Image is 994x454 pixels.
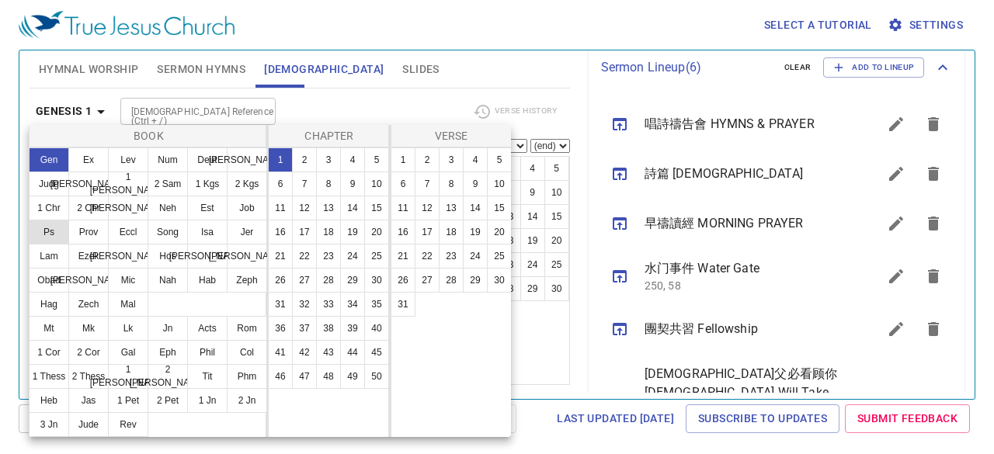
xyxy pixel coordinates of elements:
button: 4 [463,147,488,172]
button: 26 [268,268,293,293]
button: 9 [463,172,488,196]
button: 2 Kgs [227,172,267,196]
button: Mt [29,316,69,341]
button: 23 [439,244,464,269]
button: 7 [415,172,440,196]
button: 34 [340,292,365,317]
button: 2 Cor [68,340,109,365]
button: 14 [340,196,365,220]
button: 49 [340,364,365,389]
p: Book [33,128,265,144]
button: 1 [391,147,415,172]
button: 30 [487,268,512,293]
button: [PERSON_NAME] [108,196,148,220]
button: Job [227,196,267,220]
button: Mal [108,292,148,317]
button: Acts [187,316,228,341]
button: 39 [340,316,365,341]
button: Hab [187,268,228,293]
button: 3 [439,147,464,172]
button: 43 [316,340,341,365]
button: 2 Chr [68,196,109,220]
button: 31 [391,292,415,317]
button: 6 [391,172,415,196]
button: Prov [68,220,109,244]
button: 13 [316,196,341,220]
button: 2 Pet [148,388,188,413]
button: 22 [415,244,440,269]
button: 12 [292,196,317,220]
button: 28 [316,268,341,293]
button: Obad [29,268,69,293]
button: 47 [292,364,317,389]
button: 2 Jn [227,388,267,413]
button: Song [148,220,188,244]
button: 14 [463,196,488,220]
button: 32 [292,292,317,317]
button: 12 [415,196,440,220]
button: Rev [108,412,148,437]
p: Verse [394,128,508,144]
button: Rom [227,316,267,341]
button: 50 [364,364,389,389]
button: 1 Chr [29,196,69,220]
button: 19 [340,220,365,244]
button: 2 [292,147,317,172]
button: 2 [PERSON_NAME] [148,364,188,389]
button: Lam [29,244,69,269]
div: CHAPTER 119:145 – 168 [106,47,200,57]
button: 17 [415,220,440,244]
button: Deut [187,147,228,172]
button: Ps [29,220,69,244]
button: 6 [268,172,293,196]
button: 5 [364,147,389,172]
button: 38 [316,316,341,341]
button: Lk [108,316,148,341]
button: Nah [148,268,188,293]
div: 詩篇 [130,10,176,42]
div: [DEMOGRAPHIC_DATA] [30,66,276,93]
button: 20 [364,220,389,244]
button: 23 [316,244,341,269]
button: 17 [292,220,317,244]
button: 44 [340,340,365,365]
button: Jas [68,388,109,413]
button: 45 [364,340,389,365]
button: 33 [316,292,341,317]
button: 15 [364,196,389,220]
button: 25 [487,244,512,269]
button: Eccl [108,220,148,244]
button: Lev [108,147,148,172]
button: 20 [487,220,512,244]
button: Ex [68,147,109,172]
button: Mk [68,316,109,341]
button: 26 [391,268,415,293]
button: 13 [439,196,464,220]
button: 10 [364,172,389,196]
button: 3 [316,147,341,172]
button: 36 [268,316,293,341]
button: 8 [439,172,464,196]
button: 1 [PERSON_NAME] [108,364,148,389]
button: 18 [316,220,341,244]
button: 2 Sam [148,172,188,196]
button: Num [148,147,188,172]
button: 15 [487,196,512,220]
button: 31 [268,292,293,317]
button: 1 [268,147,293,172]
button: Mic [108,268,148,293]
button: 11 [391,196,415,220]
p: Chapter [272,128,387,144]
button: [PERSON_NAME] [227,244,267,269]
button: Jude [68,412,109,437]
button: Col [227,340,267,365]
button: Neh [148,196,188,220]
button: 10 [487,172,512,196]
button: Isa [187,220,228,244]
button: 29 [340,268,365,293]
button: 48 [316,364,341,389]
button: 2 Thess [68,364,109,389]
button: Jer [227,220,267,244]
button: 21 [391,244,415,269]
button: 19 [463,220,488,244]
